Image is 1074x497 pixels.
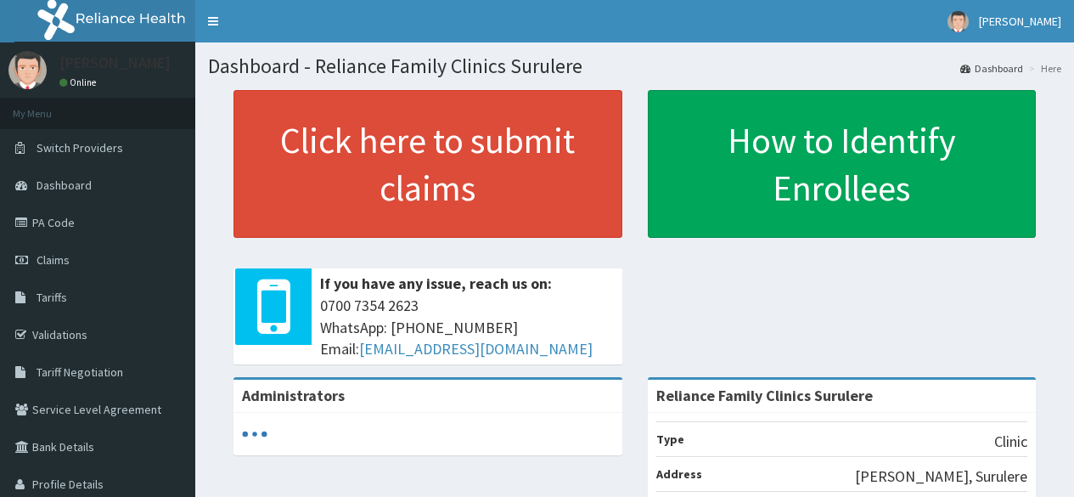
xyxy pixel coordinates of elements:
[656,386,873,405] strong: Reliance Family Clinics Surulere
[656,466,702,482] b: Address
[8,51,47,89] img: User Image
[656,432,684,447] b: Type
[994,431,1027,453] p: Clinic
[37,140,123,155] span: Switch Providers
[320,295,614,360] span: 0700 7354 2623 WhatsApp: [PHONE_NUMBER] Email:
[1025,61,1061,76] li: Here
[59,76,100,88] a: Online
[37,364,123,380] span: Tariff Negotiation
[37,290,67,305] span: Tariffs
[37,252,70,268] span: Claims
[648,90,1037,238] a: How to Identify Enrollees
[242,421,267,447] svg: audio-loading
[979,14,1061,29] span: [PERSON_NAME]
[59,55,171,71] p: [PERSON_NAME]
[320,274,552,293] b: If you have any issue, reach us on:
[947,11,969,32] img: User Image
[37,178,92,193] span: Dashboard
[960,61,1023,76] a: Dashboard
[233,90,622,238] a: Click here to submit claims
[855,466,1027,488] p: [PERSON_NAME], Surulere
[208,55,1061,77] h1: Dashboard - Reliance Family Clinics Surulere
[242,386,345,405] b: Administrators
[359,339,593,359] a: [EMAIL_ADDRESS][DOMAIN_NAME]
